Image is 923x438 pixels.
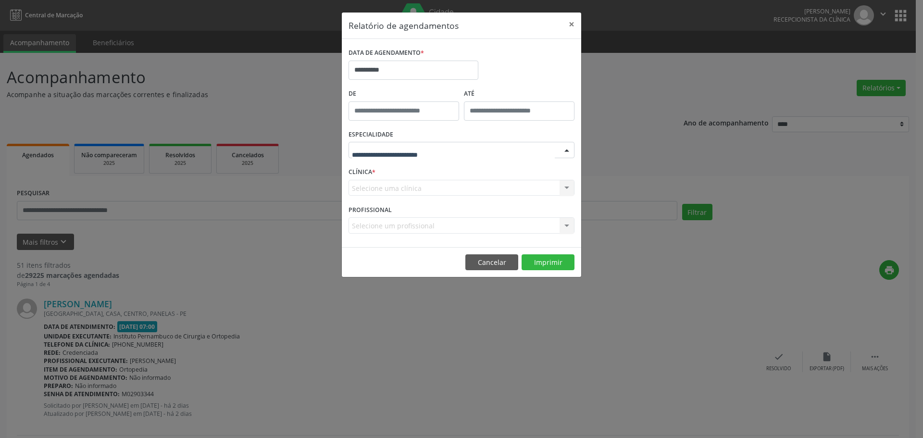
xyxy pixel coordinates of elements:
button: Close [562,13,581,36]
label: De [349,87,459,101]
h5: Relatório de agendamentos [349,19,459,32]
label: ATÉ [464,87,574,101]
label: ESPECIALIDADE [349,127,393,142]
label: DATA DE AGENDAMENTO [349,46,424,61]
